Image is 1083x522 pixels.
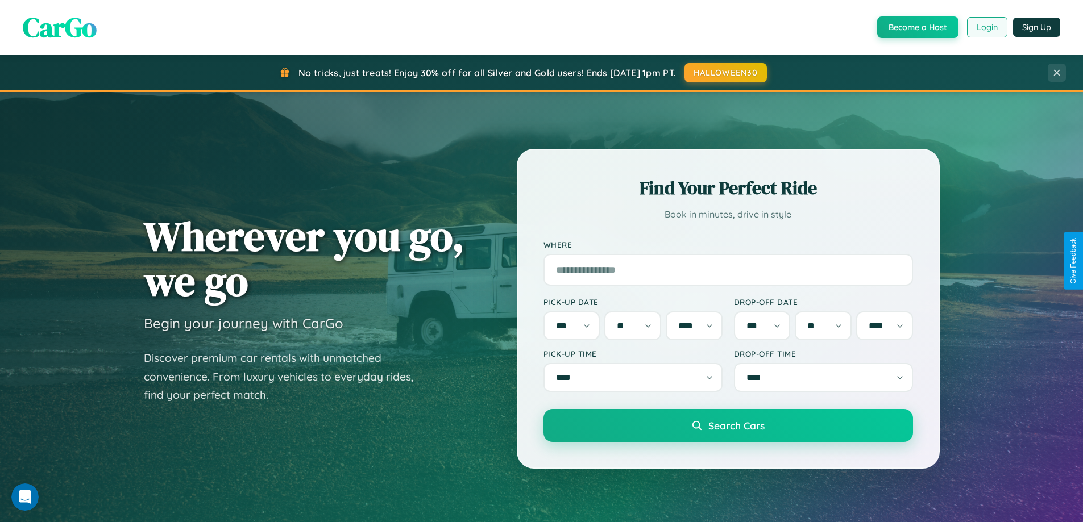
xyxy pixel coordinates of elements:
[543,297,723,307] label: Pick-up Date
[144,349,428,404] p: Discover premium car rentals with unmatched convenience. From luxury vehicles to everyday rides, ...
[144,214,464,303] h1: Wherever you go, we go
[543,206,913,223] p: Book in minutes, drive in style
[1013,18,1060,37] button: Sign Up
[1069,238,1077,284] div: Give Feedback
[734,349,913,358] label: Drop-off Time
[298,67,676,78] span: No tricks, just treats! Enjoy 30% off for all Silver and Gold users! Ends [DATE] 1pm PT.
[543,409,913,442] button: Search Cars
[708,419,765,432] span: Search Cars
[877,16,958,38] button: Become a Host
[543,176,913,201] h2: Find Your Perfect Ride
[967,17,1007,37] button: Login
[144,315,343,332] h3: Begin your journey with CarGo
[543,349,723,358] label: Pick-up Time
[734,297,913,307] label: Drop-off Date
[11,483,39,511] iframe: Intercom live chat
[684,63,767,82] button: HALLOWEEN30
[23,9,97,46] span: CarGo
[543,240,913,249] label: Where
